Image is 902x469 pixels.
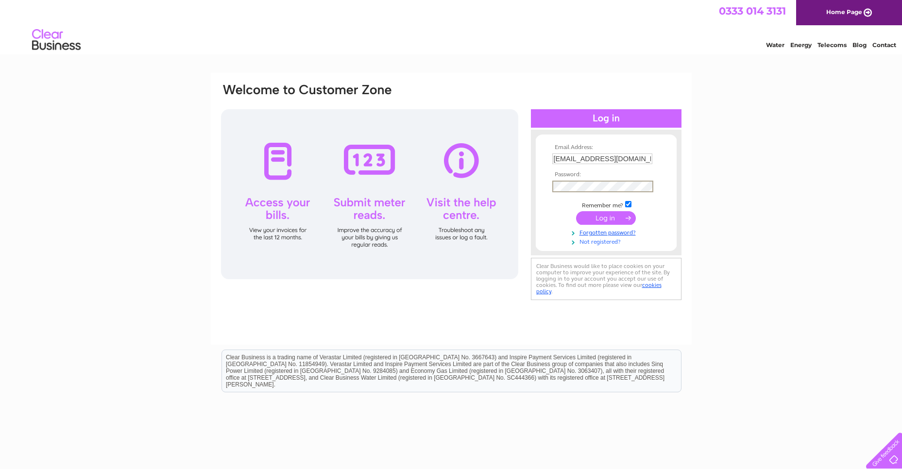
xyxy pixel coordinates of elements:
th: Email Address: [550,144,663,151]
img: logo.png [32,25,81,55]
a: Blog [852,41,867,49]
a: cookies policy [536,282,662,295]
th: Password: [550,171,663,178]
a: 0333 014 3131 [719,5,786,17]
a: Energy [790,41,812,49]
a: Forgotten password? [552,227,663,236]
td: Remember me? [550,200,663,209]
a: Contact [872,41,896,49]
a: Water [766,41,784,49]
a: Not registered? [552,236,663,246]
div: Clear Business would like to place cookies on your computer to improve your experience of the sit... [531,258,681,300]
a: Telecoms [817,41,847,49]
input: Submit [576,211,636,225]
div: Clear Business is a trading name of Verastar Limited (registered in [GEOGRAPHIC_DATA] No. 3667643... [222,5,681,47]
